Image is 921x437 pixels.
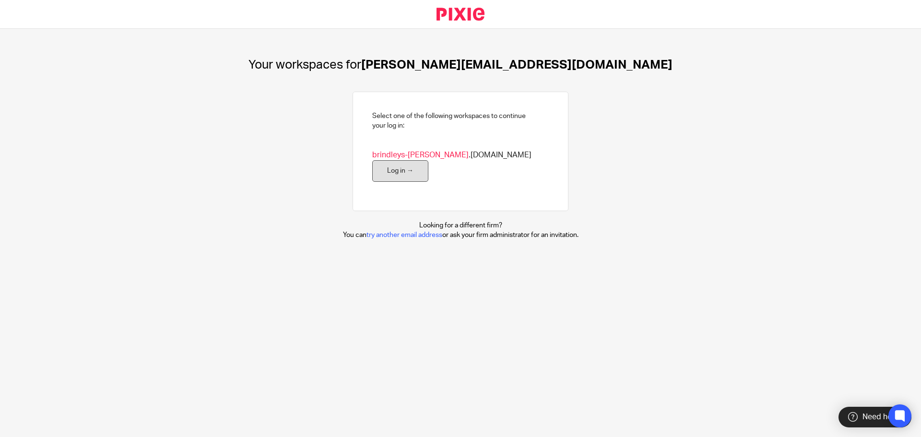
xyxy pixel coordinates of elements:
span: .[DOMAIN_NAME] [372,150,531,160]
h1: [PERSON_NAME][EMAIL_ADDRESS][DOMAIN_NAME] [248,58,673,72]
p: Looking for a different firm? You can or ask your firm administrator for an invitation. [343,221,579,240]
span: brindleys-[PERSON_NAME] [372,151,469,159]
a: try another email address [366,232,442,238]
h2: Select one of the following workspaces to continue your log in: [372,111,526,131]
span: Your workspaces for [248,59,361,71]
div: Need help? [838,407,911,427]
a: Log in → [372,160,428,182]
